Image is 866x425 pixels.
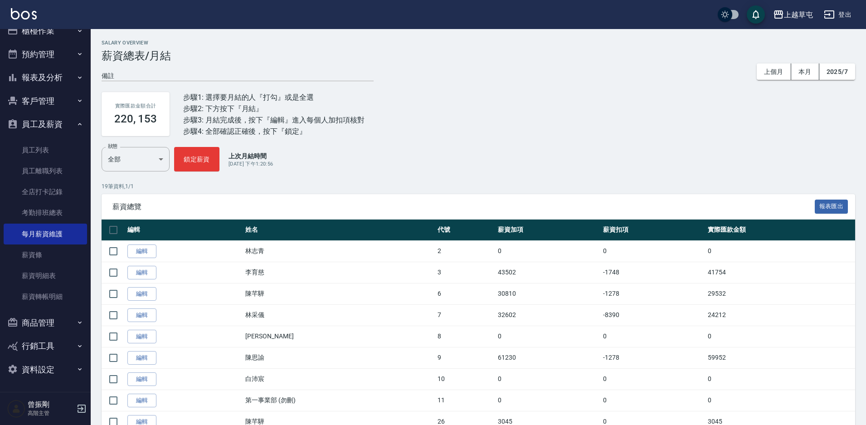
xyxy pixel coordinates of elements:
th: 實際匯款金額 [705,220,855,241]
td: 0 [705,240,855,262]
button: 資料設定 [4,358,87,381]
button: 員工及薪資 [4,112,87,136]
div: 上越草屯 [784,9,813,20]
th: 代號 [435,220,496,241]
td: -1278 [601,347,705,368]
td: 林采儀 [243,304,435,326]
span: [DATE] 下午1:20:56 [229,161,273,167]
td: 61230 [496,347,600,368]
td: 0 [496,240,600,262]
a: 編輯 [127,266,156,280]
td: [PERSON_NAME] [243,326,435,347]
p: 高階主管 [28,409,74,417]
td: 0 [601,390,705,411]
button: 上越草屯 [769,5,817,24]
p: 19 筆資料, 1 / 1 [102,182,855,191]
td: 9 [435,347,496,368]
td: 0 [601,326,705,347]
a: 編輯 [127,372,156,386]
button: 報表及分析 [4,66,87,89]
td: 0 [601,368,705,390]
td: 陳思諭 [243,347,435,368]
a: 薪資條 [4,244,87,265]
td: 29532 [705,283,855,304]
a: 考勤排班總表 [4,202,87,223]
a: 薪資明細表 [4,265,87,286]
button: 登出 [820,6,855,23]
td: 0 [705,390,855,411]
button: 行銷工具 [4,334,87,358]
td: -8390 [601,304,705,326]
a: 員工列表 [4,140,87,161]
p: 上次月結時間 [229,151,273,161]
td: 0 [705,326,855,347]
a: 編輯 [127,287,156,301]
td: 第一事業部 (勿刪) [243,390,435,411]
td: 32602 [496,304,600,326]
td: 0 [496,326,600,347]
td: 24212 [705,304,855,326]
button: 商品管理 [4,311,87,335]
td: 0 [705,368,855,390]
a: 每月薪資維護 [4,224,87,244]
button: 櫃檯作業 [4,19,87,43]
button: 2025/7 [819,64,855,80]
img: Person [7,400,25,418]
td: 8 [435,326,496,347]
h2: 實際匯款金額合計 [112,103,159,109]
td: 59952 [705,347,855,368]
td: 2 [435,240,496,262]
td: 0 [496,368,600,390]
div: 步驟2: 下方按下『月結』 [183,103,365,114]
td: 11 [435,390,496,411]
img: Logo [11,8,37,20]
td: 10 [435,368,496,390]
button: 上個月 [757,64,791,80]
td: 李育慈 [243,262,435,283]
td: -1748 [601,262,705,283]
td: 30810 [496,283,600,304]
td: 林志青 [243,240,435,262]
td: 0 [601,240,705,262]
div: 步驟3: 月結完成後，按下『編輯』進入每個人加扣項核對 [183,114,365,126]
a: 編輯 [127,244,156,259]
a: 薪資轉帳明細 [4,286,87,307]
td: 7 [435,304,496,326]
th: 薪資扣項 [601,220,705,241]
td: 41754 [705,262,855,283]
button: 本月 [791,64,819,80]
button: 報表匯出 [815,200,848,214]
td: 43502 [496,262,600,283]
th: 姓名 [243,220,435,241]
h5: 曾振剛 [28,400,74,409]
td: -1278 [601,283,705,304]
a: 編輯 [127,394,156,408]
td: 3 [435,262,496,283]
div: 全部 [102,147,170,171]
a: 編輯 [127,330,156,344]
a: 編輯 [127,308,156,322]
a: 報表匯出 [815,202,848,210]
h2: Salary Overview [102,40,855,46]
button: 鎖定薪資 [174,147,219,171]
td: 6 [435,283,496,304]
h3: 220, 153 [114,112,157,125]
div: 步驟4: 全部確認正確後，按下『鎖定』 [183,126,365,137]
span: 薪資總覽 [112,202,815,211]
a: 全店打卡記錄 [4,181,87,202]
td: 陳芊驊 [243,283,435,304]
td: 白沛宸 [243,368,435,390]
th: 編輯 [125,220,243,241]
button: save [747,5,765,24]
h3: 薪資總表/月結 [102,49,855,62]
td: 0 [496,390,600,411]
label: 狀態 [108,143,117,150]
button: 預約管理 [4,43,87,66]
a: 員工離職列表 [4,161,87,181]
div: 步驟1: 選擇要月結的人『打勾』或是全選 [183,92,365,103]
th: 薪資加項 [496,220,600,241]
a: 編輯 [127,351,156,365]
button: 客戶管理 [4,89,87,113]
